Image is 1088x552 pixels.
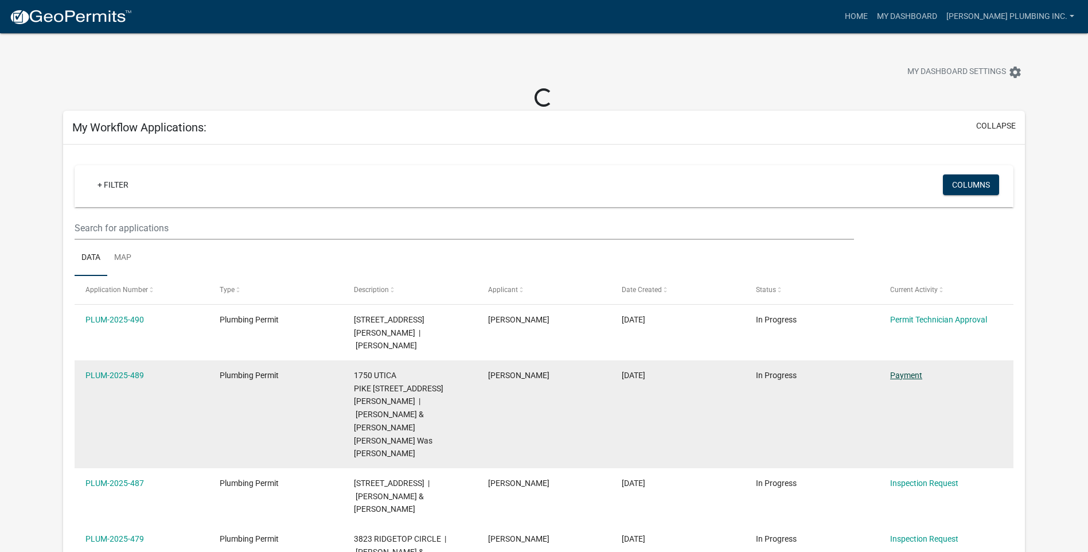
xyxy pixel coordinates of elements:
[488,534,549,543] span: Richard Stemler
[85,479,144,488] a: PLUM-2025-487
[488,286,518,294] span: Applicant
[354,371,443,458] span: 1750 UTICA PIKE 1750 Utica Pike | Begg Peter & Janet Sue Was Janet Broady
[354,286,389,294] span: Description
[85,371,144,380] a: PLUM-2025-489
[88,174,138,195] a: + Filter
[343,276,477,304] datatable-header-cell: Description
[622,371,645,380] span: 09/04/2025
[477,276,611,304] datatable-header-cell: Applicant
[488,371,549,380] span: Richard Stemler
[622,479,645,488] span: 09/03/2025
[72,120,206,134] h5: My Workflow Applications:
[890,479,958,488] a: Inspection Request
[898,61,1031,83] button: My Dashboard Settingssettings
[488,479,549,488] span: Richard Stemler
[756,315,797,324] span: In Progress
[220,315,279,324] span: Plumbing Permit
[85,534,144,543] a: PLUM-2025-479
[107,240,138,277] a: Map
[872,6,942,28] a: My Dashboard
[890,286,938,294] span: Current Activity
[756,286,776,294] span: Status
[907,65,1006,79] span: My Dashboard Settings
[756,534,797,543] span: In Progress
[976,120,1016,132] button: collapse
[75,276,209,304] datatable-header-cell: Application Number
[890,371,922,380] a: Payment
[890,534,958,543] a: Inspection Request
[756,479,797,488] span: In Progress
[220,479,279,488] span: Plumbing Permit
[75,216,854,240] input: Search for applications
[622,534,645,543] span: 08/29/2025
[622,286,662,294] span: Date Created
[488,315,549,324] span: Richard Stemler
[75,240,107,277] a: Data
[879,276,1013,304] datatable-header-cell: Current Activity
[611,276,745,304] datatable-header-cell: Date Created
[85,315,144,324] a: PLUM-2025-490
[354,479,430,514] span: 4418 CREEKSTONE BLVD 4418 Creekstone Blvd. | Wilson John & Susan
[756,371,797,380] span: In Progress
[943,174,999,195] button: Columns
[220,286,235,294] span: Type
[1008,65,1022,79] i: settings
[840,6,872,28] a: Home
[209,276,343,304] datatable-header-cell: Type
[745,276,879,304] datatable-header-cell: Status
[220,534,279,543] span: Plumbing Permit
[220,371,279,380] span: Plumbing Permit
[622,315,645,324] span: 09/04/2025
[890,315,987,324] a: Permit Technician Approval
[942,6,1079,28] a: [PERSON_NAME] Plumbing inc.
[85,286,148,294] span: Application Number
[354,315,424,351] span: 25 LOUISE STREET | Spencer Patricia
